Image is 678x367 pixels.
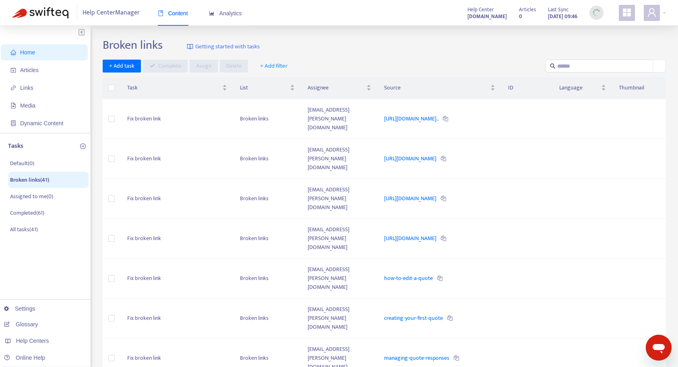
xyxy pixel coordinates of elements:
td: Fix broken link [121,259,234,299]
button: Complete [143,60,188,73]
span: Links [20,85,33,91]
span: Help Centers [16,338,49,344]
td: [EMAIL_ADDRESS][PERSON_NAME][DOMAIN_NAME] [301,139,378,179]
p: Tasks [8,141,23,151]
th: Source [378,77,502,99]
span: home [10,50,16,55]
a: creating-your-first-quote [384,313,444,323]
td: Fix broken link [121,99,234,139]
td: Broken links [234,299,301,338]
td: Broken links [234,179,301,219]
span: link [10,85,16,91]
span: file-image [10,103,16,108]
a: Glossary [4,321,38,328]
td: Broken links [234,139,301,179]
p: All tasks ( 41 ) [10,225,38,234]
span: Media [20,102,35,109]
th: Task [121,77,234,99]
a: Online Help [4,355,45,361]
img: Swifteq [12,7,68,19]
span: Articles [519,5,536,14]
th: Language [553,77,612,99]
button: Assign [190,60,218,73]
iframe: Button to launch messaging window [646,335,672,361]
a: Settings [4,305,35,312]
a: [URL][DOMAIN_NAME] [384,194,438,203]
td: Fix broken link [121,299,234,338]
span: List [240,83,288,92]
th: ID [502,77,552,99]
th: Thumbnail [612,77,666,99]
img: sync_loading.0b5143dde30e3a21642e.gif [591,8,602,18]
a: [DOMAIN_NAME] [467,12,507,21]
td: Broken links [234,259,301,299]
span: area-chart [209,10,215,16]
td: Fix broken link [121,219,234,259]
a: [URL][DOMAIN_NAME] [384,154,438,163]
button: + Add filter [254,60,294,73]
td: [EMAIL_ADDRESS][PERSON_NAME][DOMAIN_NAME] [301,299,378,338]
span: Help Center [467,5,494,14]
span: Assignee [308,83,365,92]
span: Content [158,10,188,17]
p: Assigned to me ( 0 ) [10,192,53,201]
span: Dynamic Content [20,120,63,126]
span: book [158,10,163,16]
p: Completed ( 61 ) [10,209,44,217]
th: Assignee [301,77,378,99]
td: Broken links [234,219,301,259]
td: Broken links [234,99,301,139]
td: Fix broken link [121,179,234,219]
a: [URL][DOMAIN_NAME].. [384,114,440,123]
th: List [234,77,301,99]
button: Delete [220,60,248,73]
td: Fix broken link [121,139,234,179]
p: Default ( 0 ) [10,159,34,168]
strong: [DATE] 09:46 [548,12,577,21]
h2: Broken links [103,38,163,52]
a: managing-quote-responses [384,353,451,363]
a: Getting started with tasks [187,38,260,56]
td: [EMAIL_ADDRESS][PERSON_NAME][DOMAIN_NAME] [301,179,378,219]
span: account-book [10,67,16,73]
span: container [10,120,16,126]
span: Task [127,83,221,92]
span: plus-circle [80,143,86,149]
span: Source [384,83,489,92]
span: Articles [20,67,39,73]
td: [EMAIL_ADDRESS][PERSON_NAME][DOMAIN_NAME] [301,259,378,299]
td: [EMAIL_ADDRESS][PERSON_NAME][DOMAIN_NAME] [301,219,378,259]
span: Help Center Manager [83,5,140,21]
span: Getting started with tasks [195,42,260,52]
td: [EMAIL_ADDRESS][PERSON_NAME][DOMAIN_NAME] [301,99,378,139]
span: appstore [622,8,632,17]
span: search [550,63,556,69]
span: Home [20,49,35,56]
span: + Add filter [260,61,288,71]
strong: 0 [519,12,522,21]
button: + Add task [103,60,141,73]
span: user [647,8,657,17]
img: image-link [187,44,193,50]
span: + Add task [109,62,134,70]
span: Last Sync [548,5,568,14]
span: Analytics [209,10,242,17]
span: Language [559,83,599,92]
p: Broken links ( 41 ) [10,176,49,184]
a: [URL][DOMAIN_NAME] [384,234,438,243]
a: how-to-edit-a-quote [384,274,434,283]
